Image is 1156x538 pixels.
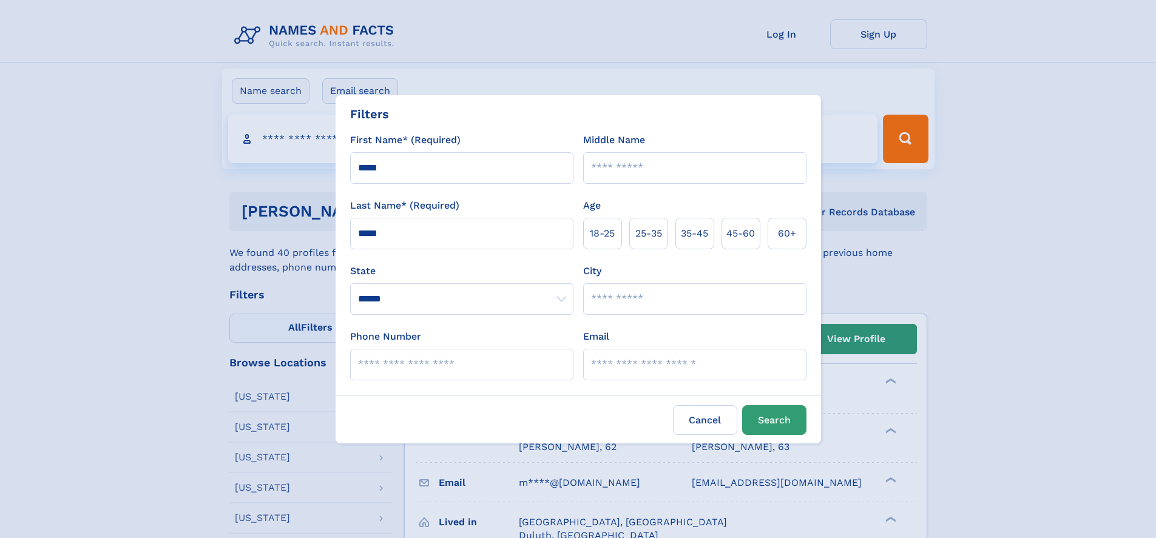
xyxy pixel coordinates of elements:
[726,226,755,241] span: 45‑60
[583,264,601,278] label: City
[590,226,615,241] span: 18‑25
[583,198,601,213] label: Age
[350,198,459,213] label: Last Name* (Required)
[583,133,645,147] label: Middle Name
[350,133,461,147] label: First Name* (Required)
[350,105,389,123] div: Filters
[681,226,708,241] span: 35‑45
[635,226,662,241] span: 25‑35
[742,405,806,435] button: Search
[350,264,573,278] label: State
[350,329,421,344] label: Phone Number
[778,226,796,241] span: 60+
[673,405,737,435] label: Cancel
[583,329,609,344] label: Email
